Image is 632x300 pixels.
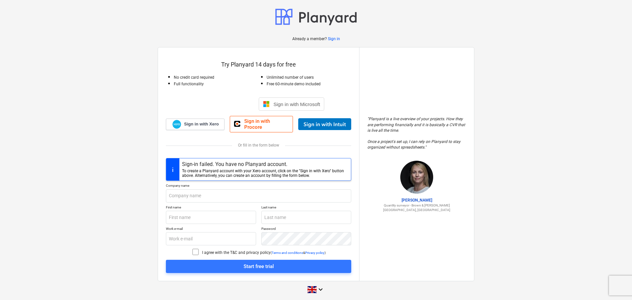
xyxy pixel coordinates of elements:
[317,286,325,293] i: keyboard_arrow_down
[367,198,466,203] p: [PERSON_NAME]
[166,205,256,211] p: First name
[182,161,348,167] div: Sign-in failed. You have no Planyard account.
[230,116,293,132] a: Sign in with Procore
[182,169,348,178] div: To create a Planyard account with your Xero account, click on the "Sign in with Xero" button abov...
[261,227,352,232] p: Password
[272,251,303,255] a: Terms and conditions
[244,118,289,130] span: Sign in with Procore
[274,101,320,107] span: Sign in with Microsoft
[400,161,433,194] img: Claire Hill
[328,36,340,42] a: Sign in
[367,116,466,150] p: " Planyard is a live overview of your projects. How they are performing financially and it is bas...
[166,211,256,224] input: First name
[166,260,351,273] button: Start free trial
[166,232,256,245] input: Work e-mail
[244,262,274,271] div: Start free trial
[166,189,351,203] input: Company name
[261,211,352,224] input: Last name
[190,97,257,111] iframe: Sign in with Google Button
[166,119,224,130] a: Sign in with Xero
[263,101,270,107] img: Microsoft logo
[174,81,259,87] p: Full functionality
[261,205,352,211] p: Last name
[292,36,328,42] p: Already a member?
[166,143,351,148] div: Or fill in the form below
[166,227,256,232] p: Work e-mail
[367,208,466,212] p: [GEOGRAPHIC_DATA], [GEOGRAPHIC_DATA]
[367,203,466,207] p: Quantity surveyor - Brown & [PERSON_NAME]
[174,75,259,80] p: No credit card required
[267,81,352,87] p: Free 60-minute demo included
[184,121,219,127] span: Sign in with Xero
[305,251,325,255] a: Privacy policy
[267,75,352,80] p: Unlimited number of users
[271,251,326,255] p: ( & )
[202,250,271,256] p: I agree with the T&C and privacy policy
[172,120,181,129] img: Xero logo
[166,183,351,189] p: Company name
[166,61,351,68] p: Try Planyard 14 days for free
